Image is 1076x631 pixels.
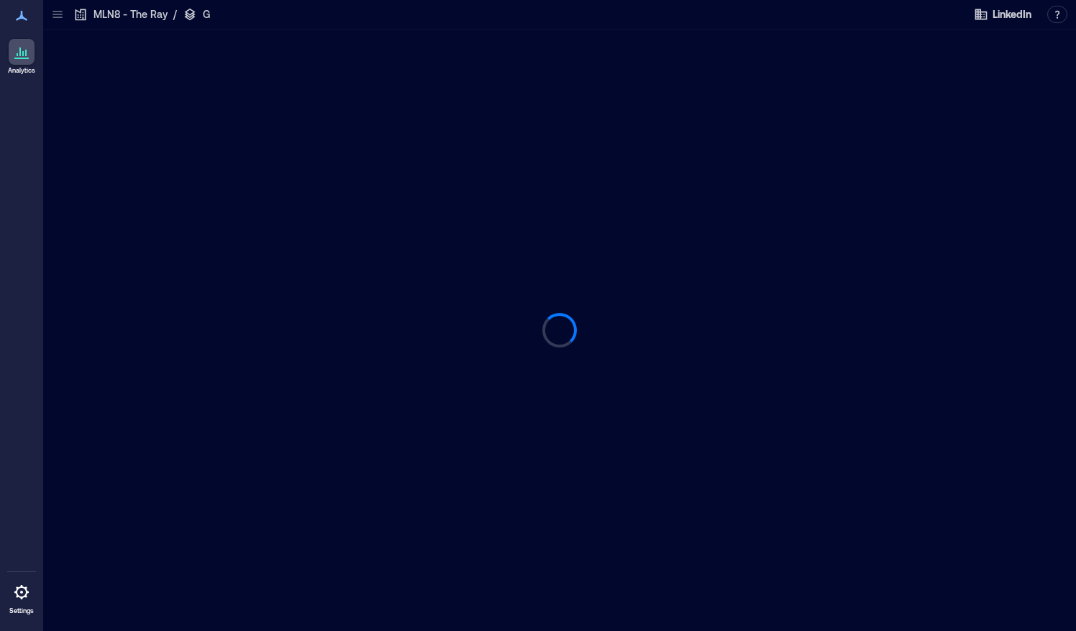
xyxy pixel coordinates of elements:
p: Analytics [8,66,35,75]
p: / [173,7,177,22]
p: Settings [9,607,34,615]
span: LinkedIn [993,7,1031,22]
a: Analytics [4,35,40,79]
a: Settings [4,575,39,619]
p: MLN8 - The Ray [94,7,168,22]
button: LinkedIn [970,3,1036,26]
p: G [203,7,210,22]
